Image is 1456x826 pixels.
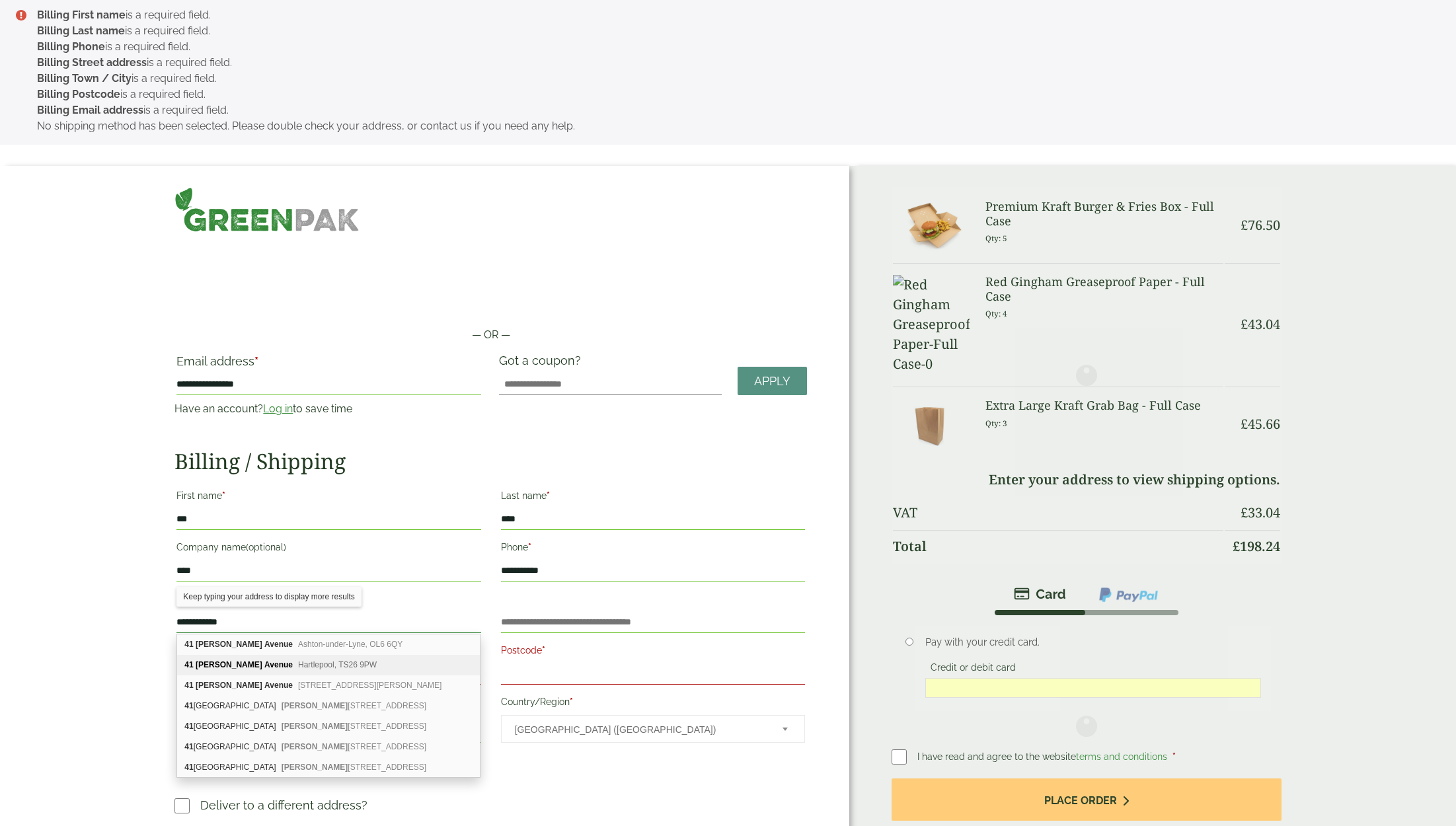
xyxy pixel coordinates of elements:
[282,763,348,772] b: [PERSON_NAME]
[37,7,1435,23] li: is a required field.
[37,40,105,53] strong: Billing Phone
[177,655,480,675] div: 41 Hutton Avenue
[177,757,480,777] div: 41 Fairview Avenue
[264,660,293,669] b: Avenue
[37,71,1435,87] li: is a required field.
[37,9,126,21] strong: Billing First name
[754,374,790,389] span: Apply
[184,742,193,751] b: 41
[196,660,262,669] b: [PERSON_NAME]
[222,490,225,501] abbr: required
[254,354,258,368] abbr: required
[176,538,480,560] label: Company name
[37,24,125,37] strong: Billing Last name
[37,87,1435,102] li: is a required field.
[177,634,480,655] div: 41 Hutton Avenue
[37,55,1435,71] li: is a required field.
[542,645,545,656] abbr: required
[264,681,293,690] b: Avenue
[547,490,550,501] abbr: required
[174,449,807,474] h2: Billing / Shipping
[282,742,348,751] b: [PERSON_NAME]
[738,367,807,395] a: Apply
[501,538,805,560] label: Phone
[196,681,262,690] b: [PERSON_NAME]
[298,640,402,649] span: Ashton-under-Lyne, OL6 6QY
[282,722,426,731] span: [STREET_ADDRESS]
[176,587,361,607] div: Keep typing your address to display more results
[37,23,1435,39] li: is a required field.
[184,701,193,710] b: 41
[37,102,1435,118] li: is a required field.
[282,722,348,731] b: [PERSON_NAME]
[37,118,1435,134] li: No shipping method has been selected. Please double check your address, or contact us if you need...
[246,542,286,552] span: (optional)
[174,285,807,311] iframe: Secure payment button frame
[528,542,531,552] abbr: required
[174,401,482,417] p: Have an account? to save time
[184,640,193,649] b: 41
[177,696,480,716] div: 41 Arnolds Avenue
[501,693,805,715] label: Country/Region
[176,486,480,509] label: First name
[37,104,143,116] strong: Billing Email address
[501,715,805,743] span: Country/Region
[177,716,480,737] div: 41 Woodland Avenue
[177,737,480,757] div: 41 Queenswood Avenue
[184,660,193,669] b: 41
[298,660,377,669] span: Hartlepool, TS26 9PW
[200,796,367,814] p: Deliver to a different address?
[298,681,441,690] span: [STREET_ADDRESS][PERSON_NAME]
[196,640,262,649] b: [PERSON_NAME]
[282,763,426,772] span: [STREET_ADDRESS]
[501,486,805,509] label: Last name
[184,763,193,772] b: 41
[176,356,480,374] label: Email address
[499,354,586,374] label: Got a coupon?
[282,742,426,751] span: [STREET_ADDRESS]
[282,701,426,710] span: [STREET_ADDRESS]
[263,402,293,415] a: Log in
[174,327,807,343] p: — OR —
[37,56,147,69] strong: Billing Street address
[282,701,348,710] b: [PERSON_NAME]
[501,641,805,663] label: Postcode
[570,696,573,707] abbr: required
[515,716,765,743] span: United Kingdom (UK)
[37,88,120,100] strong: Billing Postcode
[177,675,480,696] div: 41 Hutton Avenue
[37,72,132,85] strong: Billing Town / City
[184,681,193,690] b: 41
[184,722,193,731] b: 41
[37,39,1435,55] li: is a required field.
[174,187,360,232] img: GreenPak Supplies
[264,640,293,649] b: Avenue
